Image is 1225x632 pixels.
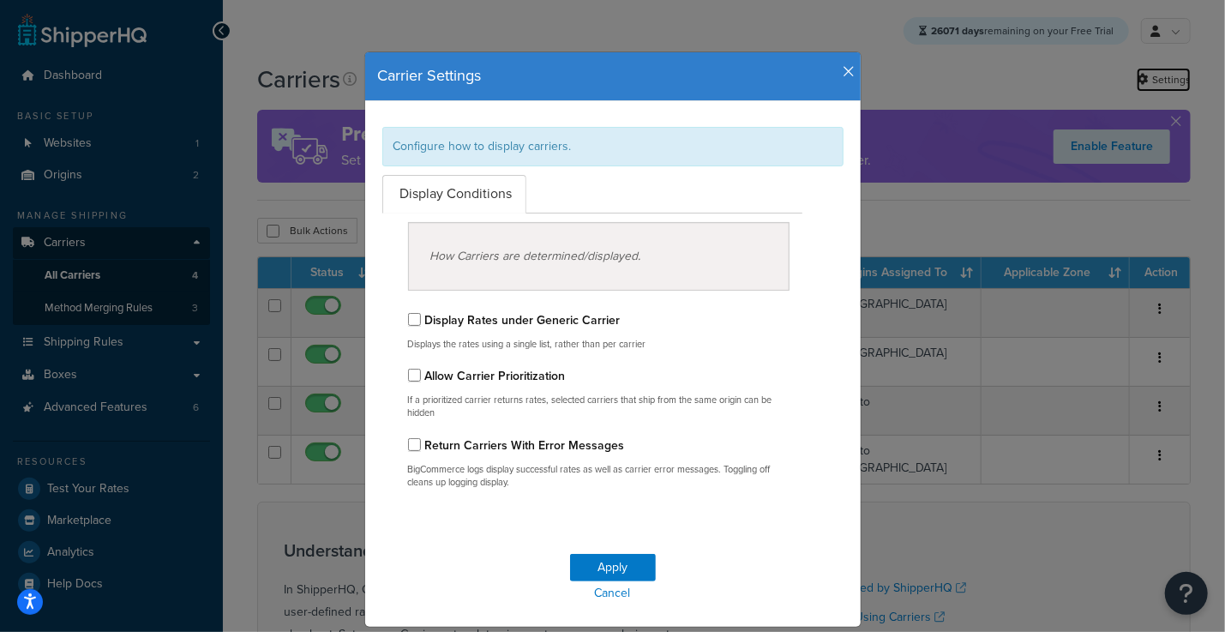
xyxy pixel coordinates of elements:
[382,175,526,214] a: Display Conditions
[408,463,790,490] p: BigCommerce logs display successful rates as well as carrier error messages. Toggling off cleans ...
[408,313,421,326] input: Display Rates under Generic Carrier
[382,127,844,166] div: Configure how to display carriers.
[408,338,790,351] p: Displays the rates using a single list, rather than per carrier
[378,65,848,87] h4: Carrier Settings
[365,581,861,605] a: Cancel
[425,436,625,454] label: Return Carriers With Error Messages
[408,369,421,382] input: Allow Carrier Prioritization
[425,311,621,329] label: Display Rates under Generic Carrier
[408,438,421,451] input: Return Carriers With Error Messages
[408,394,790,420] p: If a prioritized carrier returns rates, selected carriers that ship from the same origin can be h...
[425,367,566,385] label: Allow Carrier Prioritization
[408,222,790,291] div: How Carriers are determined/displayed.
[570,554,656,581] button: Apply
